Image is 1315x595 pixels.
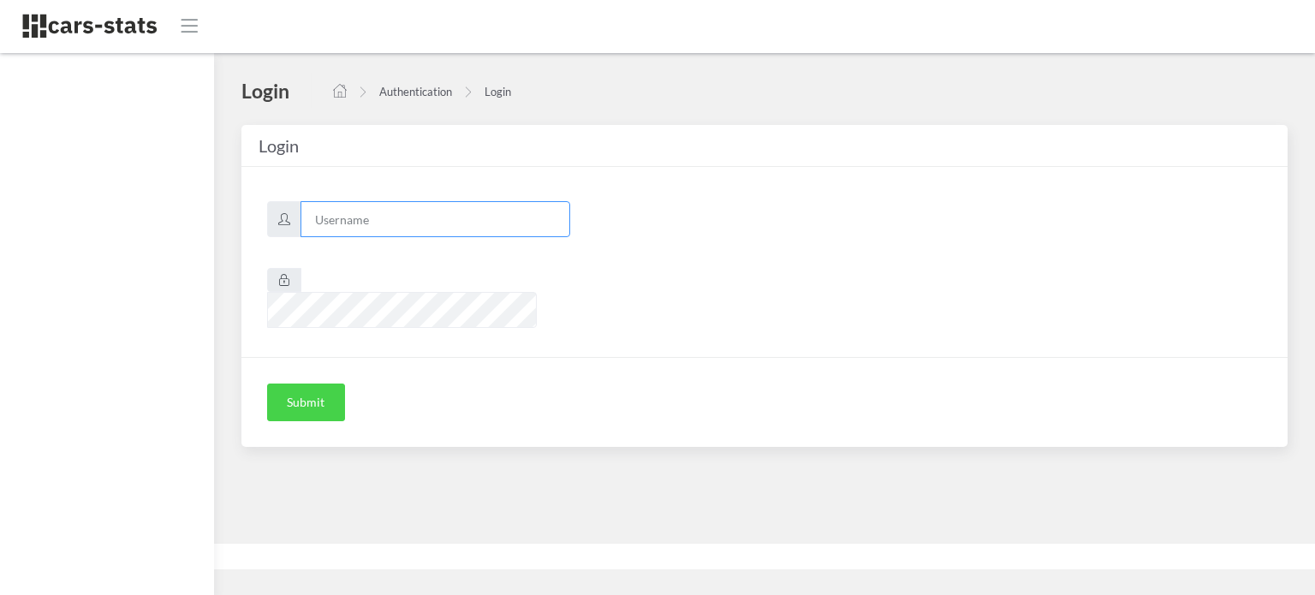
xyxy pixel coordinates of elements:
[300,201,570,237] input: Username
[267,384,345,421] button: Submit
[259,135,299,156] span: Login
[21,13,158,39] img: navbar brand
[379,85,452,98] a: Authentication
[485,85,511,98] a: Login
[241,78,289,104] h4: Login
